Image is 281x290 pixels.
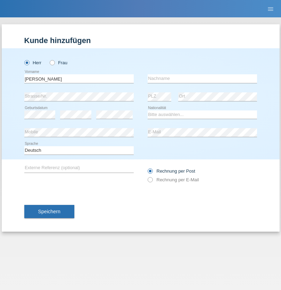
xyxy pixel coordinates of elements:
[148,177,152,186] input: Rechnung per E-Mail
[50,60,67,65] label: Frau
[24,60,42,65] label: Herr
[24,60,29,65] input: Herr
[24,36,257,45] h1: Kunde hinzufügen
[148,168,195,174] label: Rechnung per Post
[24,205,74,218] button: Speichern
[267,6,274,13] i: menu
[38,209,60,214] span: Speichern
[264,7,278,11] a: menu
[148,168,152,177] input: Rechnung per Post
[50,60,54,65] input: Frau
[148,177,199,182] label: Rechnung per E-Mail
